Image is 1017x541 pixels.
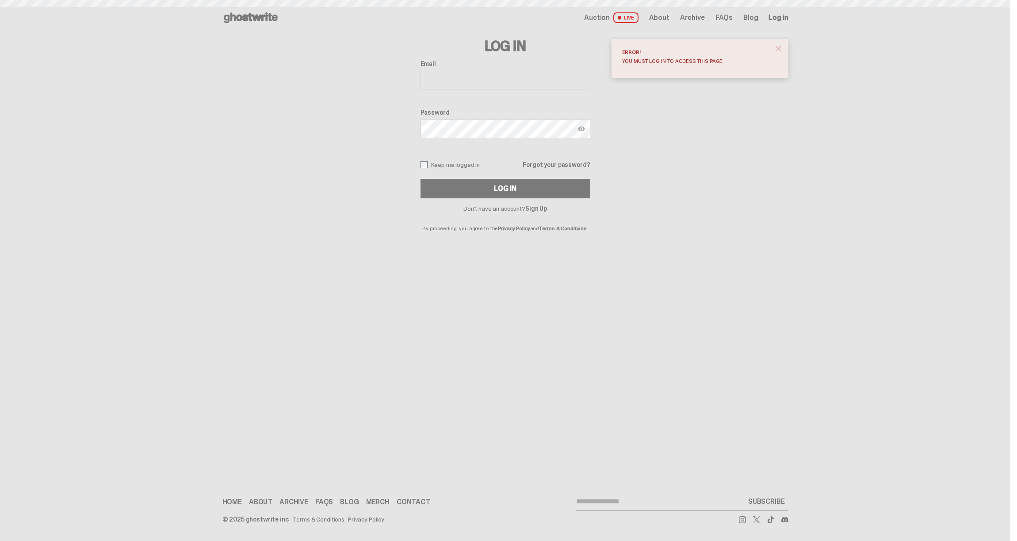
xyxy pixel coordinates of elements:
[315,498,333,506] a: FAQs
[584,14,610,21] span: Auction
[771,41,787,57] button: close
[421,60,590,67] label: Email
[498,225,530,232] a: Privacy Policy
[421,39,590,53] h3: Log In
[523,162,590,168] a: Forgot your password?
[249,498,272,506] a: About
[715,14,733,21] a: FAQs
[348,516,384,522] a: Privacy Policy
[539,225,587,232] a: Terms & Conditions
[366,498,390,506] a: Merch
[421,205,590,212] p: Don't have an account?
[525,205,547,213] a: Sign Up
[340,498,359,506] a: Blog
[584,12,638,23] a: Auction LIVE
[622,50,771,55] div: Error!
[222,516,289,522] div: © 2025 ghostwrite inc
[649,14,669,21] a: About
[397,498,430,506] a: Contact
[494,185,516,192] div: Log In
[222,498,242,506] a: Home
[680,14,705,21] a: Archive
[421,161,480,168] label: Keep me logged in
[421,161,428,168] input: Keep me logged in
[578,125,585,132] img: Show password
[745,493,788,510] button: SUBSCRIBE
[421,109,590,116] label: Password
[613,12,638,23] span: LIVE
[622,58,771,64] div: You must log in to access this page.
[421,212,590,231] p: By proceeding, you agree to the and .
[743,14,758,21] a: Blog
[421,179,590,198] button: Log In
[292,516,344,522] a: Terms & Conditions
[768,14,788,21] a: Log in
[279,498,308,506] a: Archive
